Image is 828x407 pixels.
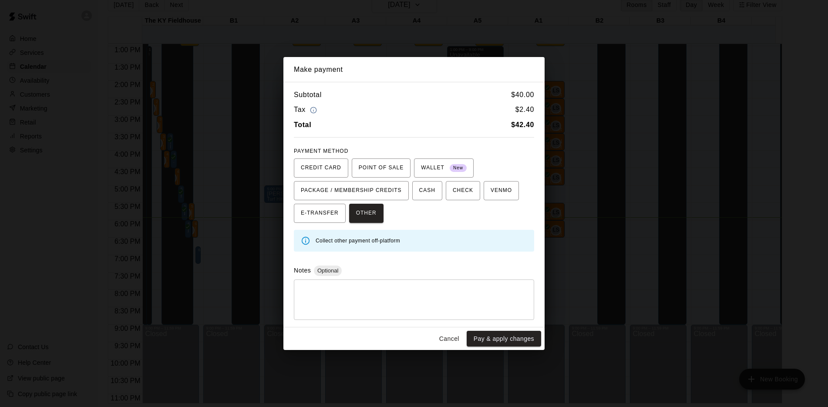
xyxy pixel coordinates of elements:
[511,89,534,101] h6: $ 40.00
[435,331,463,347] button: Cancel
[484,181,519,200] button: VENMO
[301,161,341,175] span: CREDIT CARD
[294,121,311,128] b: Total
[294,89,322,101] h6: Subtotal
[446,181,480,200] button: CHECK
[301,184,402,198] span: PACKAGE / MEMBERSHIP CREDITS
[349,204,384,223] button: OTHER
[316,238,400,244] span: Collect other payment off-platform
[359,161,404,175] span: POINT OF SALE
[467,331,541,347] button: Pay & apply changes
[453,184,473,198] span: CHECK
[314,267,342,274] span: Optional
[515,104,534,116] h6: $ 2.40
[294,104,319,116] h6: Tax
[301,206,339,220] span: E-TRANSFER
[294,267,311,274] label: Notes
[294,181,409,200] button: PACKAGE / MEMBERSHIP CREDITS
[356,206,377,220] span: OTHER
[414,158,474,178] button: WALLET New
[450,162,467,174] span: New
[421,161,467,175] span: WALLET
[491,184,512,198] span: VENMO
[294,158,348,178] button: CREDIT CARD
[419,184,435,198] span: CASH
[412,181,442,200] button: CASH
[352,158,411,178] button: POINT OF SALE
[294,148,348,154] span: PAYMENT METHOD
[294,204,346,223] button: E-TRANSFER
[283,57,545,82] h2: Make payment
[511,121,534,128] b: $ 42.40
